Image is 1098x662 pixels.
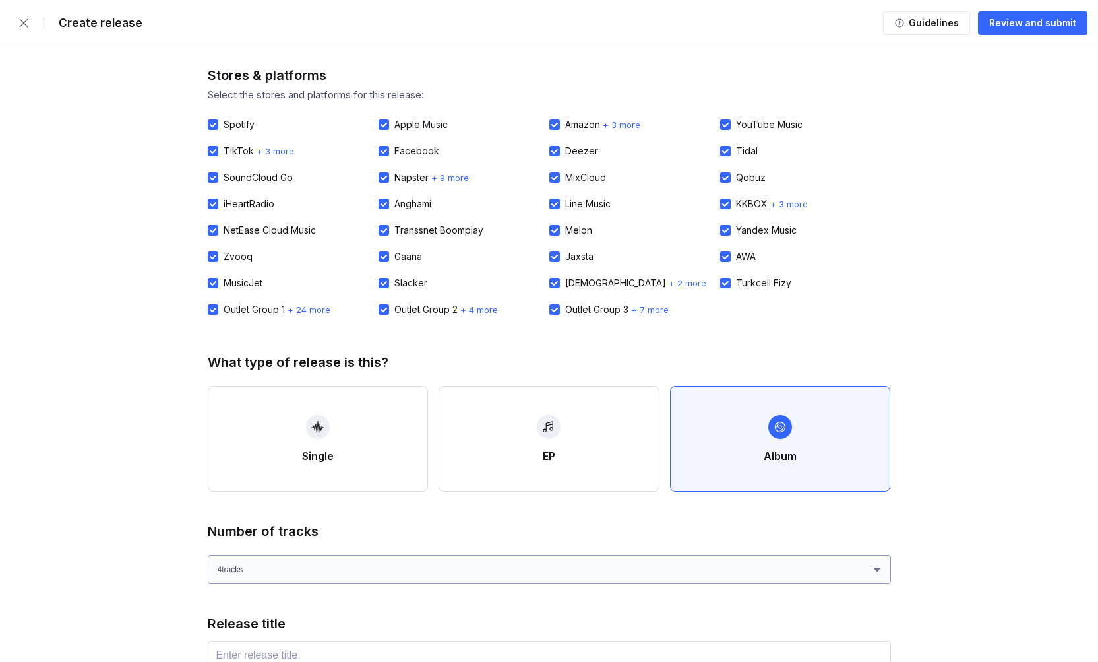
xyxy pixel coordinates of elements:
[208,386,429,492] button: Single
[224,251,253,262] div: Zvooq
[543,449,555,463] div: EP
[224,199,274,209] div: iHeartRadio
[736,278,791,288] div: Turkcell Fizy
[736,199,768,209] div: KKBOX
[764,449,797,463] div: Album
[42,17,46,30] div: |
[51,17,142,30] div: Create release
[224,278,262,288] div: MusicJet
[224,225,316,236] div: NetEase Cloud Music
[288,304,330,315] span: + 24 more
[224,304,285,315] div: Outlet Group 1
[208,523,319,539] div: Number of tracks
[565,146,598,156] div: Deezer
[394,119,448,130] div: Apple Music
[394,251,422,262] div: Gaana
[224,146,254,156] div: TikTok
[431,172,469,183] span: + 9 more
[208,616,286,632] div: Release title
[905,17,959,30] div: Guidelines
[224,119,255,130] div: Spotify
[603,119,640,130] span: + 3 more
[394,225,483,236] div: Transsnet Boomplay
[883,11,970,35] button: Guidelines
[302,449,334,463] div: Single
[208,88,891,101] div: Select the stores and platforms for this release:
[669,278,706,288] span: + 2 more
[394,278,427,288] div: Slacker
[736,146,758,156] div: Tidal
[989,17,1076,30] div: Review and submit
[631,304,669,315] span: + 7 more
[208,354,388,370] div: What type of release is this?
[565,251,594,262] div: Jaxsta
[208,67,326,83] div: Stores & platforms
[565,119,600,130] div: Amazon
[736,225,797,236] div: Yandex Music
[224,172,293,183] div: SoundCloud Go
[565,225,592,236] div: Melon
[394,304,458,315] div: Outlet Group 2
[565,172,606,183] div: MixCloud
[460,304,498,315] span: + 4 more
[439,386,659,492] button: EP
[736,251,756,262] div: AWA
[770,199,808,209] span: + 3 more
[670,386,891,492] button: Album
[565,304,628,315] div: Outlet Group 3
[565,278,666,288] div: [DEMOGRAPHIC_DATA]
[736,119,803,130] div: YouTube Music
[394,146,439,156] div: Facebook
[978,11,1087,35] button: Review and submit
[394,172,429,183] div: Napster
[394,199,431,209] div: Anghami
[736,172,766,183] div: Qobuz
[565,199,611,209] div: Line Music
[257,146,294,156] span: + 3 more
